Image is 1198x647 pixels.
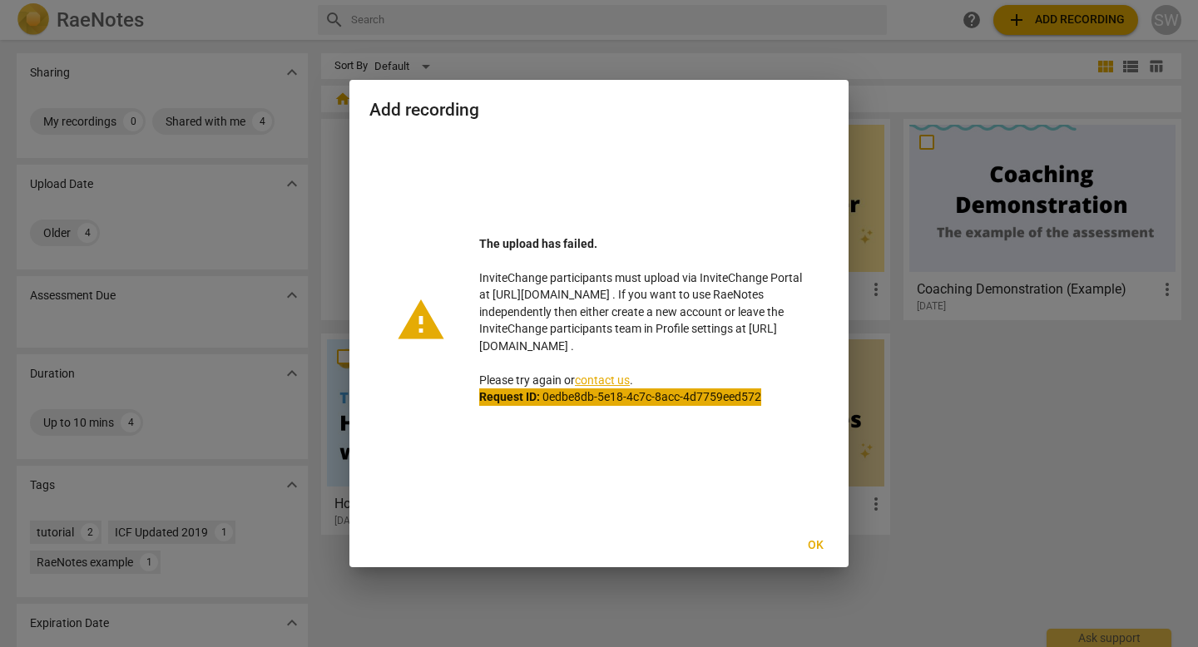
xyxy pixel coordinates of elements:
b: Request ID: [479,390,540,403]
h2: Add recording [369,100,829,121]
p: InviteChange participants must upload via InviteChange Portal at [URL][DOMAIN_NAME] . If you want... [479,235,802,406]
span: Ok [802,537,829,554]
b: The upload has failed. [479,237,597,250]
span: warning [396,295,446,345]
a: contact us [575,373,630,387]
